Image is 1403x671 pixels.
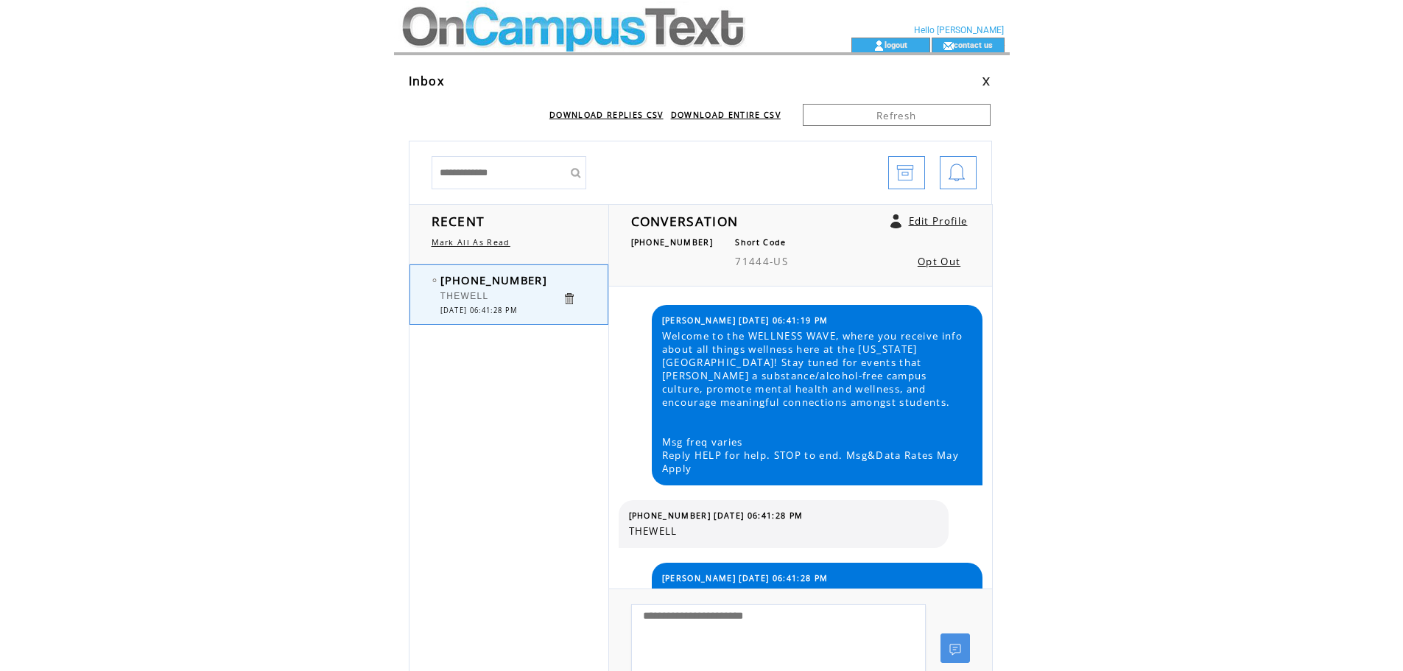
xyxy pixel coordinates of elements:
[735,237,786,247] span: Short Code
[873,40,885,52] img: account_icon.gif
[440,291,489,301] span: THEWELL
[440,273,548,287] span: [PHONE_NUMBER]
[432,212,485,230] span: RECENT
[432,278,437,282] img: bulletEmpty.png
[909,214,968,228] a: Edit Profile
[803,104,991,126] a: Refresh
[890,214,901,228] a: Click to edit user profile
[948,157,966,190] img: bell.png
[629,510,804,521] span: [PHONE_NUMBER] [DATE] 06:41:28 PM
[629,524,938,538] span: THEWELL
[409,73,445,89] span: Inbox
[662,329,971,475] span: Welcome to the WELLNESS WAVE, where you receive info about all things wellness here at the [US_ST...
[943,40,954,52] img: contact_us_icon.gif
[954,40,993,49] a: contact us
[918,255,960,268] a: Opt Out
[562,292,576,306] a: Click to delete these messgaes
[735,255,788,268] span: 71444-US
[432,237,510,247] a: Mark All As Read
[662,315,829,326] span: [PERSON_NAME] [DATE] 06:41:19 PM
[631,212,739,230] span: CONVERSATION
[564,156,586,189] input: Submit
[631,237,714,247] span: [PHONE_NUMBER]
[896,157,914,190] img: archive.png
[440,306,518,315] span: [DATE] 06:41:28 PM
[914,25,1004,35] span: Hello [PERSON_NAME]
[671,110,781,120] a: DOWNLOAD ENTIRE CSV
[885,40,907,49] a: logout
[549,110,664,120] a: DOWNLOAD REPLIES CSV
[662,573,829,583] span: [PERSON_NAME] [DATE] 06:41:28 PM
